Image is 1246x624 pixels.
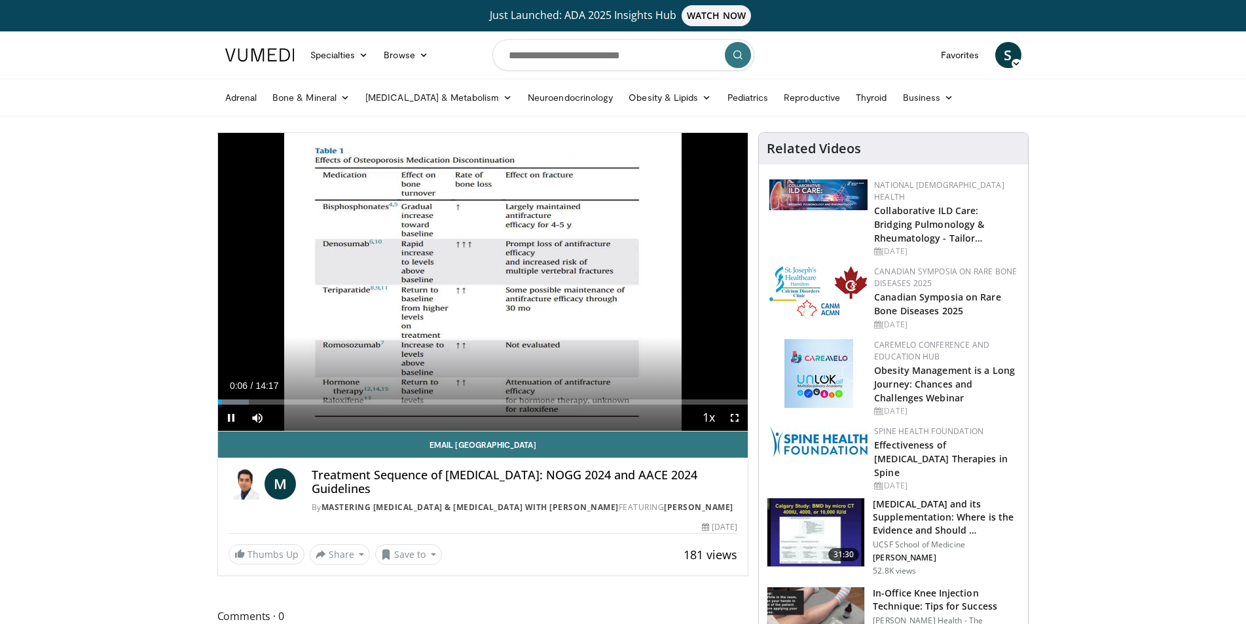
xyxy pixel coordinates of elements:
span: 14:17 [255,380,278,391]
p: [PERSON_NAME] [873,553,1020,563]
p: 52.8K views [873,566,916,576]
a: [MEDICAL_DATA] & Metabolism [357,84,520,111]
a: CaReMeLO Conference and Education Hub [874,339,989,362]
h3: In-Office Knee Injection Technique: Tips for Success [873,587,1020,613]
img: 4bb25b40-905e-443e-8e37-83f056f6e86e.150x105_q85_crop-smart_upscale.jpg [767,498,864,566]
video-js: Video Player [218,133,748,431]
span: 181 views [684,547,737,562]
button: Mute [244,405,270,431]
a: Spine Health Foundation [874,426,983,437]
img: 7e341e47-e122-4d5e-9c74-d0a8aaff5d49.jpg.150x105_q85_autocrop_double_scale_upscale_version-0.2.jpg [769,179,868,210]
div: [DATE] [874,480,1017,492]
span: WATCH NOW [682,5,751,26]
button: Pause [218,405,244,431]
button: Playback Rate [695,405,722,431]
a: [PERSON_NAME] [664,502,733,513]
h4: Treatment Sequence of [MEDICAL_DATA]: NOGG 2024 and AACE 2024 Guidelines [312,468,737,496]
a: Mastering [MEDICAL_DATA] & [MEDICAL_DATA] with [PERSON_NAME] [321,502,619,513]
a: Bone & Mineral [265,84,357,111]
img: 57d53db2-a1b3-4664-83ec-6a5e32e5a601.png.150x105_q85_autocrop_double_scale_upscale_version-0.2.jpg [769,426,868,457]
div: [DATE] [702,521,737,533]
a: Thumbs Up [229,544,304,564]
div: Progress Bar [218,399,748,405]
img: 59b7dea3-8883-45d6-a110-d30c6cb0f321.png.150x105_q85_autocrop_double_scale_upscale_version-0.2.png [769,266,868,319]
h4: Related Videos [767,141,861,156]
div: [DATE] [874,246,1017,257]
span: 31:30 [828,548,860,561]
a: Specialties [302,42,376,68]
span: / [251,380,253,391]
a: Canadian Symposia on Rare Bone Diseases 2025 [874,291,1001,317]
a: Effectiveness of [MEDICAL_DATA] Therapies in Spine [874,439,1008,479]
button: Fullscreen [722,405,748,431]
a: 31:30 [MEDICAL_DATA] and its Supplementation: Where is the Evidence and Should … UCSF School of M... [767,498,1020,576]
a: Business [895,84,962,111]
a: National [DEMOGRAPHIC_DATA] Health [874,179,1004,202]
a: Adrenal [217,84,265,111]
a: Just Launched: ADA 2025 Insights HubWATCH NOW [227,5,1019,26]
h3: [MEDICAL_DATA] and its Supplementation: Where is the Evidence and Should … [873,498,1020,537]
a: Obesity & Lipids [621,84,719,111]
button: Share [310,544,371,565]
img: 45df64a9-a6de-482c-8a90-ada250f7980c.png.150x105_q85_autocrop_double_scale_upscale_version-0.2.jpg [784,339,853,408]
a: Collaborative ILD Care: Bridging Pulmonology & Rheumatology - Tailor… [874,204,984,244]
input: Search topics, interventions [492,39,754,71]
a: Favorites [933,42,987,68]
div: [DATE] [874,405,1017,417]
a: Pediatrics [720,84,777,111]
a: Email [GEOGRAPHIC_DATA] [218,431,748,458]
a: Canadian Symposia on Rare Bone Diseases 2025 [874,266,1017,289]
p: UCSF School of Medicine [873,540,1020,550]
img: VuMedi Logo [225,48,295,62]
a: Reproductive [776,84,848,111]
a: Browse [376,42,436,68]
div: By FEATURING [312,502,737,513]
a: Neuroendocrinology [520,84,621,111]
img: Mastering Endocrine & Diabetes with Dr. Mazhar Dalvi [229,468,259,500]
a: S [995,42,1021,68]
a: M [265,468,296,500]
a: Obesity Management is a Long Journey: Chances and Challenges Webinar [874,364,1015,404]
span: 0:06 [230,380,247,391]
button: Save to [375,544,442,565]
a: Thyroid [848,84,895,111]
div: [DATE] [874,319,1017,331]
